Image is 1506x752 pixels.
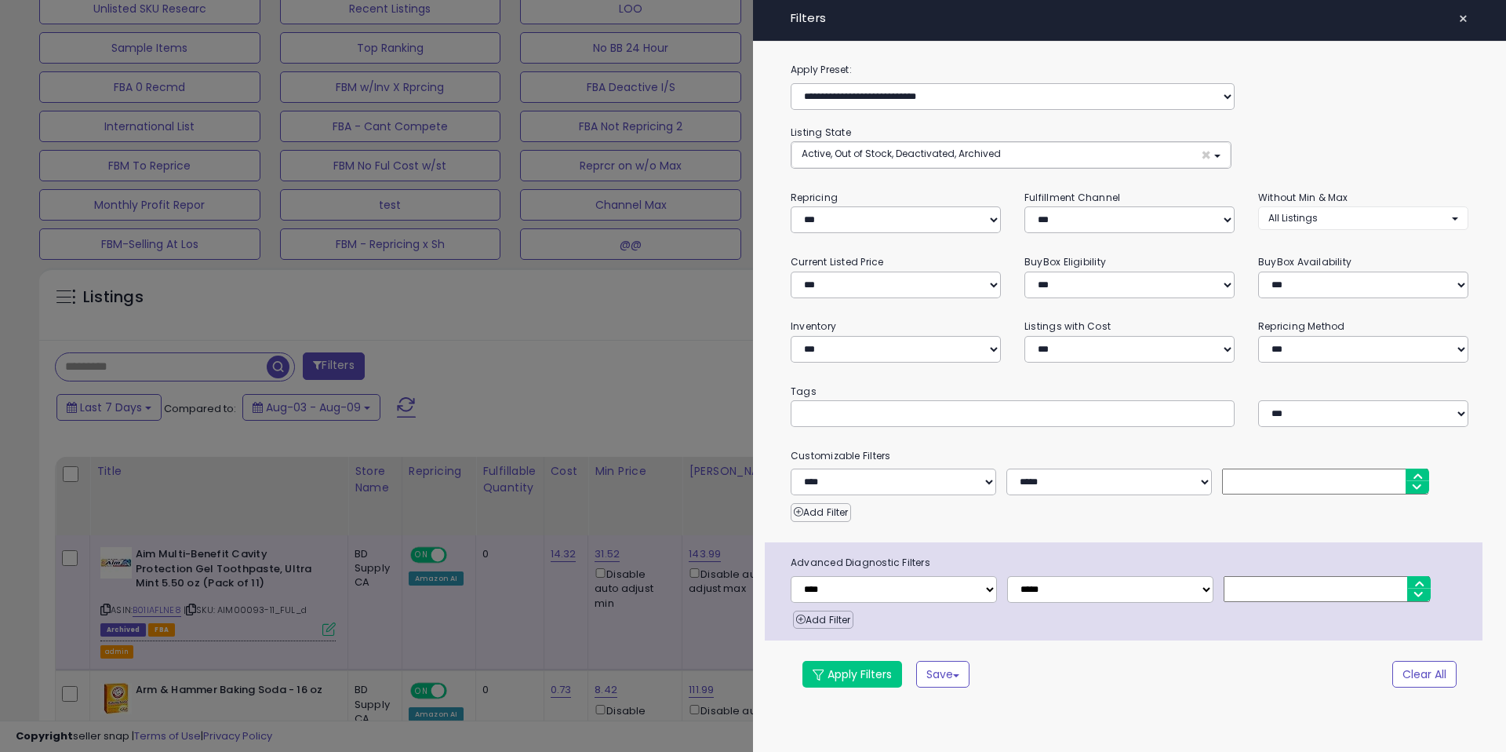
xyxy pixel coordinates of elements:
small: Listings with Cost [1024,319,1111,333]
small: BuyBox Eligibility [1024,255,1106,268]
small: Listing State [791,126,851,139]
small: Inventory [791,319,836,333]
button: Save [916,661,969,688]
button: Add Filter [791,503,851,522]
button: Clear All [1392,661,1457,688]
span: All Listings [1268,211,1318,225]
button: Active, Out of Stock, Deactivated, Archived × [791,142,1231,168]
small: Tags [779,383,1480,400]
label: Apply Preset: [779,61,1480,78]
small: BuyBox Availability [1258,255,1351,268]
small: Current Listed Price [791,255,883,268]
small: Fulfillment Channel [1024,191,1120,204]
button: Apply Filters [802,661,902,688]
button: All Listings [1258,206,1468,229]
button: Add Filter [793,611,853,630]
small: Without Min & Max [1258,191,1348,204]
span: Advanced Diagnostic Filters [779,554,1482,571]
small: Repricing Method [1258,319,1345,333]
span: × [1458,8,1468,30]
span: × [1201,147,1211,163]
h4: Filters [791,12,1468,25]
small: Customizable Filters [779,447,1480,465]
span: Active, Out of Stock, Deactivated, Archived [802,147,1001,160]
small: Repricing [791,191,838,204]
button: × [1452,8,1475,30]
